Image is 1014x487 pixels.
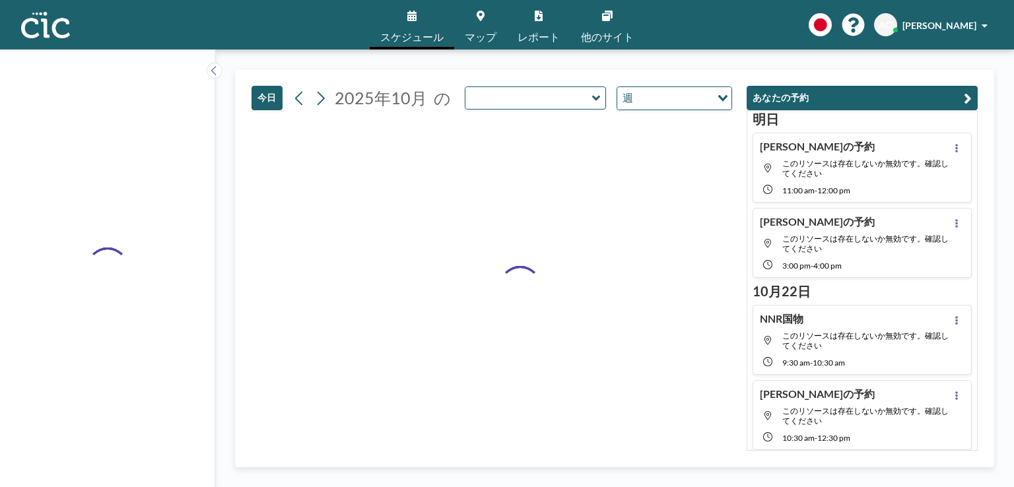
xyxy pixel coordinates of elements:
[782,406,949,426] span: このリソースは存在しないか無効です。確認してください
[760,215,875,228] h4: [PERSON_NAME]の予約
[811,261,813,271] span: -
[760,387,875,401] h4: [PERSON_NAME]の予約
[815,433,817,443] span: -
[581,32,634,42] span: 他のサイト
[879,19,893,31] span: AO
[21,12,70,38] img: organization-logo
[902,20,976,31] span: [PERSON_NAME]
[817,433,850,443] span: 12:30 PM
[782,158,949,178] span: このリソースは存在しないか無効です。確認してください
[782,261,811,271] span: 3:00 PM
[782,433,815,443] span: 10:30 AM
[518,32,560,42] span: レポート
[782,234,949,253] span: このリソースは存在しないか無効です。確認してください
[335,88,427,108] span: 2025年10月
[813,358,845,368] span: 10:30 AM
[747,86,978,110] button: あなたの予約
[637,90,710,107] input: Search for option
[782,358,810,368] span: 9:30 AM
[760,140,875,153] h4: [PERSON_NAME]の予約
[620,90,636,107] span: 週
[782,185,815,195] span: 11:00 AM
[753,111,972,127] h3: 明日
[810,358,813,368] span: -
[434,88,451,108] span: の
[817,185,850,195] span: 12:00 PM
[617,87,731,110] div: Search for option
[465,32,496,42] span: マップ
[380,32,444,42] span: スケジュール
[813,261,842,271] span: 4:00 PM
[753,283,972,300] h3: 10月22日
[760,312,803,325] h4: NNR国物
[815,185,817,195] span: -
[782,331,949,350] span: このリソースは存在しないか無効です。確認してください
[252,86,283,110] button: 今日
